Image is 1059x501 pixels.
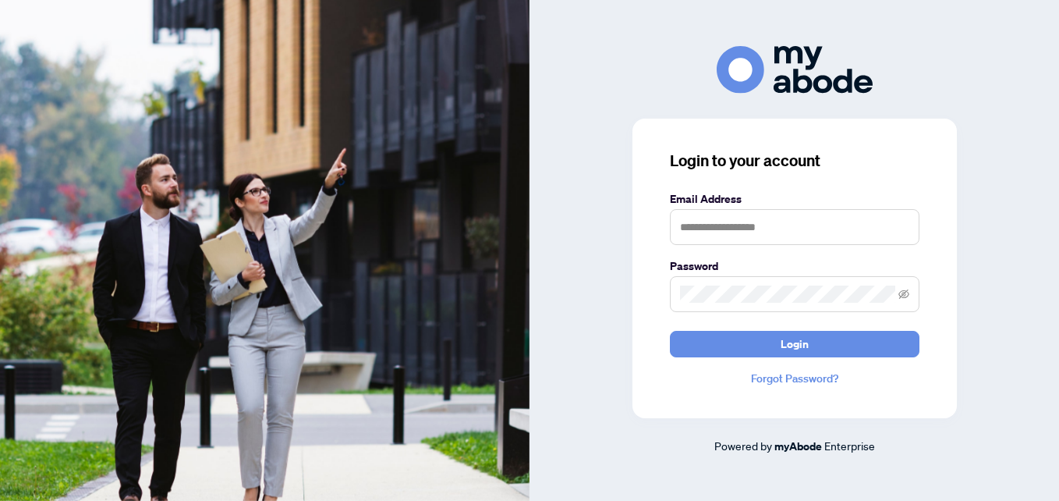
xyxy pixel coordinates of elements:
a: myAbode [774,438,822,455]
span: Powered by [714,439,772,453]
label: Email Address [670,190,919,208]
span: Login [781,332,809,357]
button: Login [670,331,919,357]
label: Password [670,258,919,275]
span: eye-invisible [898,289,909,300]
a: Forgot Password? [670,370,919,387]
h3: Login to your account [670,150,919,172]
img: ma-logo [717,46,873,94]
span: Enterprise [824,439,875,453]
